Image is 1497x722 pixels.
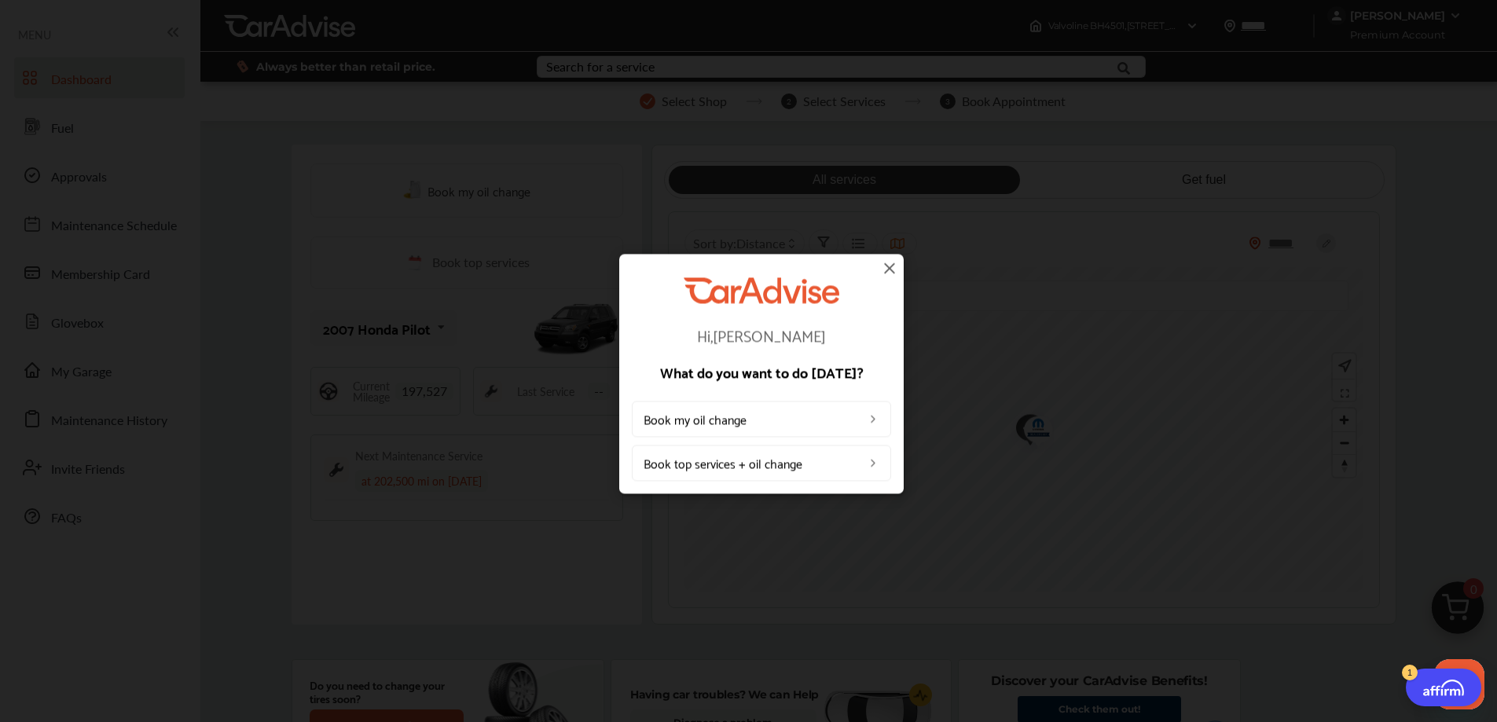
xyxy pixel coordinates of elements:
[632,365,891,379] p: What do you want to do [DATE]?
[632,327,891,343] p: Hi, [PERSON_NAME]
[867,412,879,425] img: left_arrow_icon.0f472efe.svg
[684,277,839,303] img: CarAdvise Logo
[880,258,899,277] img: close-icon.a004319c.svg
[1434,659,1484,709] iframe: Button to launch messaging window
[632,401,891,437] a: Book my oil change
[632,445,891,481] a: Book top services + oil change
[867,456,879,469] img: left_arrow_icon.0f472efe.svg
